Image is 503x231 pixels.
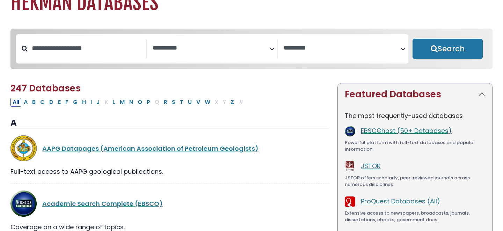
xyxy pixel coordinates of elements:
p: The most frequently-used databases [345,111,485,120]
button: Filter Results D [47,98,56,107]
button: Filter Results L [110,98,117,107]
button: Filter Results H [80,98,88,107]
button: Filter Results I [88,98,94,107]
button: All [10,98,21,107]
button: Filter Results R [162,98,169,107]
button: Filter Results S [170,98,177,107]
button: Filter Results C [38,98,47,107]
a: JSTOR [361,162,381,170]
button: Filter Results A [22,98,30,107]
button: Filter Results F [63,98,71,107]
div: Powerful platform with full-text databases and popular information. [345,139,485,153]
button: Filter Results B [30,98,38,107]
nav: Search filters [10,29,493,69]
button: Filter Results J [94,98,102,107]
button: Filter Results N [127,98,135,107]
button: Featured Databases [338,83,492,105]
div: Alpha-list to filter by first letter of database name [10,97,246,106]
button: Filter Results W [203,98,212,107]
button: Filter Results G [71,98,80,107]
div: Full-text access to AAPG geological publications. [10,167,329,176]
h3: A [10,118,329,128]
button: Filter Results O [136,98,144,107]
button: Filter Results Z [228,98,236,107]
textarea: Search [284,45,400,52]
button: Filter Results T [178,98,185,107]
button: Filter Results P [145,98,152,107]
a: Academic Search Complete (EBSCO) [42,199,163,208]
input: Search database by title or keyword [28,43,146,54]
button: Submit for Search Results [413,39,483,59]
div: Extensive access to newspapers, broadcasts, journals, dissertations, ebooks, government docs. [345,210,485,223]
a: ProQuest Databases (All) [361,197,440,206]
a: EBSCOhost (50+ Databases) [361,126,452,135]
a: AAPG Datapages (American Association of Petroleum Geologists) [42,144,258,153]
textarea: Search [153,45,269,52]
div: JSTOR offers scholarly, peer-reviewed journals across numerous disciplines. [345,174,485,188]
button: Filter Results E [56,98,63,107]
span: 247 Databases [10,82,81,95]
button: Filter Results M [118,98,127,107]
button: Filter Results U [186,98,194,107]
button: Filter Results V [194,98,202,107]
